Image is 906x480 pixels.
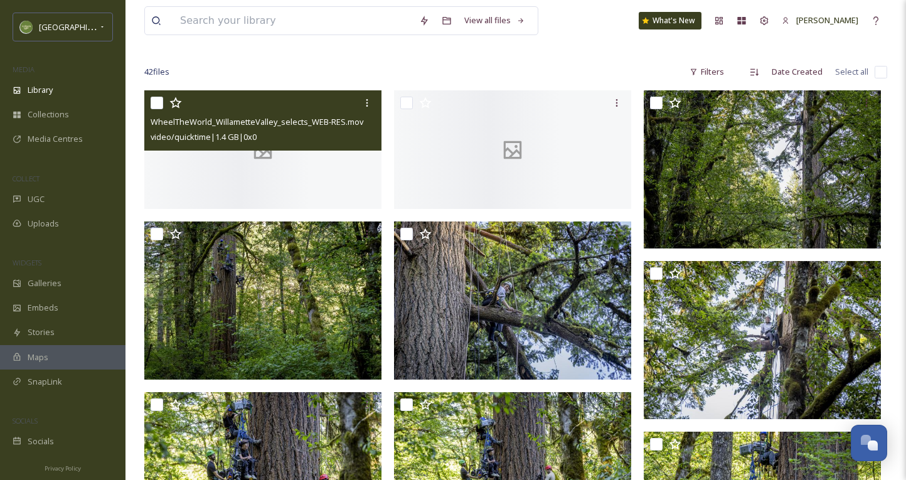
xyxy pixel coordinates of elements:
[13,416,38,425] span: SOCIALS
[45,464,81,472] span: Privacy Policy
[835,66,868,78] span: Select all
[639,12,701,29] a: What's New
[28,376,62,388] span: SnapLink
[28,84,53,96] span: Library
[174,7,413,35] input: Search your library
[28,218,59,230] span: Uploads
[644,90,881,248] img: WTW_WV_TreeClimb_7O2A1539.jpg
[851,425,887,461] button: Open Chat
[144,221,381,380] img: WTW_WV_TreeClimb_7O2A1523.jpg
[28,302,58,314] span: Embeds
[28,193,45,205] span: UGC
[28,133,83,145] span: Media Centres
[458,8,531,33] a: View all files
[28,109,69,120] span: Collections
[13,258,41,267] span: WIDGETS
[683,60,730,84] div: Filters
[394,221,631,380] img: WTW_WV_TreeClimb_7O2A1530.jpg
[28,277,61,289] span: Galleries
[13,174,40,183] span: COLLECT
[775,8,865,33] a: [PERSON_NAME]
[20,21,33,33] img: images.png
[144,66,169,78] span: 42 file s
[765,60,829,84] div: Date Created
[28,351,48,363] span: Maps
[39,21,119,33] span: [GEOGRAPHIC_DATA]
[796,14,858,26] span: [PERSON_NAME]
[28,435,54,447] span: Socials
[151,116,363,127] span: WheelTheWorld_WillametteValley_selects_WEB-RES.mov
[151,131,257,142] span: video/quicktime | 1.4 GB | 0 x 0
[13,65,35,74] span: MEDIA
[644,261,881,419] img: WTW_WV_TreeClimb_7O2A1535.jpg
[45,460,81,475] a: Privacy Policy
[28,326,55,338] span: Stories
